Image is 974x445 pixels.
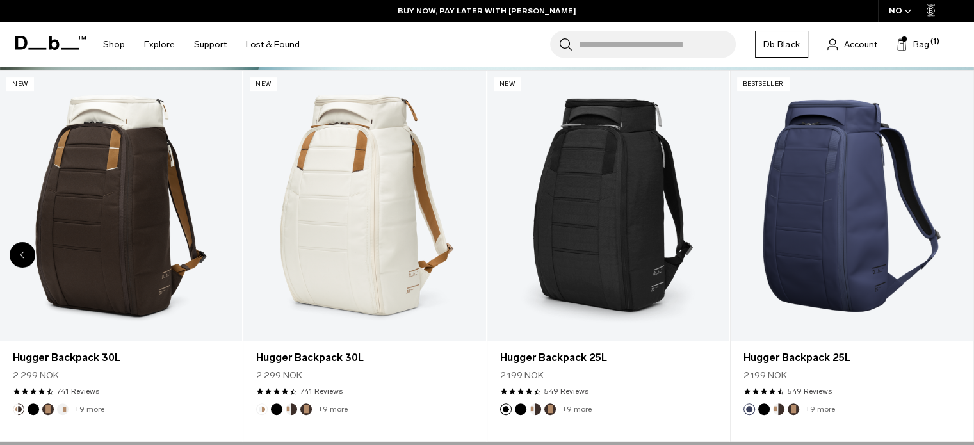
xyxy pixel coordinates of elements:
[28,403,39,415] button: Black Out
[737,77,790,91] p: Bestseller
[897,36,929,52] button: Bag (1)
[57,385,99,397] a: 741 reviews
[13,403,24,415] button: Cappuccino
[144,22,175,67] a: Explore
[844,38,877,51] span: Account
[500,350,717,366] a: Hugger Backpack 25L
[398,5,576,17] a: BUY NOW, PAY LATER WITH [PERSON_NAME]
[731,70,974,441] div: 20 / 20
[544,385,588,397] a: 549 reviews
[10,242,35,268] div: Previous slide
[75,405,104,414] a: +9 more
[300,403,312,415] button: Espresso
[318,405,348,414] a: +9 more
[286,403,297,415] button: Cappuccino
[243,71,485,340] a: Hugger Backpack 30L
[256,369,302,382] span: 2.299 NOK
[300,385,343,397] a: 741 reviews
[788,385,832,397] a: 549 reviews
[758,403,770,415] button: Black Out
[256,403,268,415] button: Oatmilk
[562,405,592,414] a: +9 more
[743,403,755,415] button: Blue Hour
[500,403,512,415] button: Charcoal Grey
[530,403,541,415] button: Cappuccino
[271,403,282,415] button: Black Out
[243,70,487,441] div: 18 / 20
[487,70,731,441] div: 19 / 20
[515,403,526,415] button: Black Out
[6,77,34,91] p: New
[93,22,309,67] nav: Main Navigation
[42,403,54,415] button: Espresso
[743,350,960,366] a: Hugger Backpack 25L
[788,403,799,415] button: Espresso
[250,77,277,91] p: New
[743,369,787,382] span: 2.199 NOK
[487,71,729,340] a: Hugger Backpack 25L
[913,38,929,51] span: Bag
[806,405,835,414] a: +9 more
[773,403,784,415] button: Cappuccino
[13,350,229,366] a: Hugger Backpack 30L
[500,369,544,382] span: 2.199 NOK
[57,403,69,415] button: Oatmilk
[103,22,125,67] a: Shop
[256,350,473,366] a: Hugger Backpack 30L
[930,36,939,47] span: (1)
[13,369,59,382] span: 2.299 NOK
[194,22,227,67] a: Support
[494,77,521,91] p: New
[246,22,300,67] a: Lost & Found
[731,71,973,340] a: Hugger Backpack 25L
[544,403,556,415] button: Espresso
[827,36,877,52] a: Account
[755,31,808,58] a: Db Black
